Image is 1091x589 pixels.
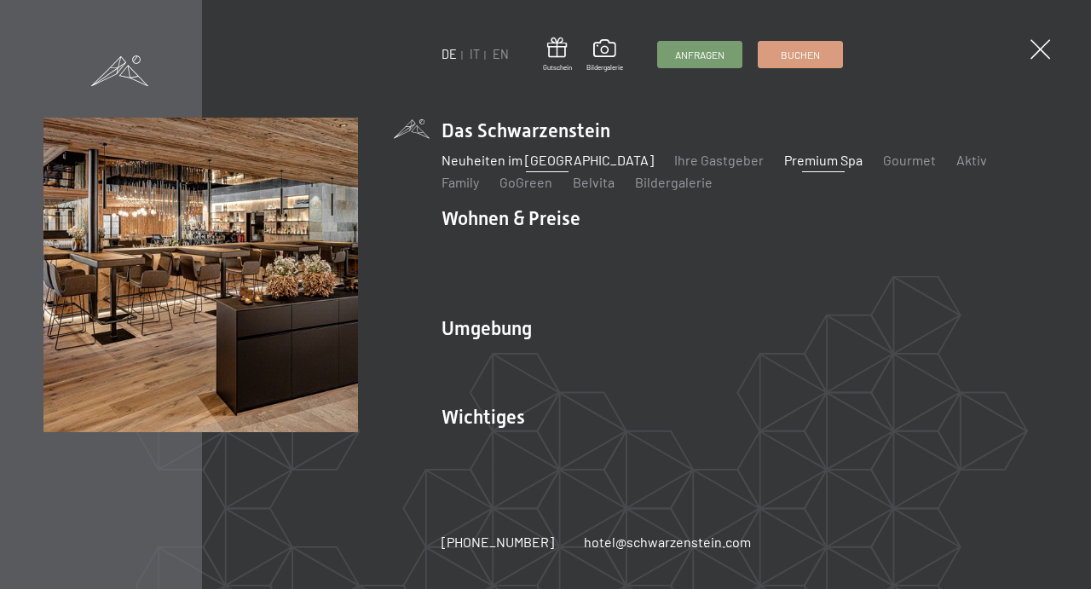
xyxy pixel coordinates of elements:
a: Neuheiten im [GEOGRAPHIC_DATA] [442,152,654,168]
a: Buchen [759,42,842,67]
a: Bildergalerie [586,39,623,72]
a: Premium Spa [784,152,863,168]
a: Aktiv [956,152,987,168]
a: GoGreen [499,174,552,190]
span: Bildergalerie [586,63,623,72]
a: EN [493,47,509,61]
span: Gutschein [543,63,572,72]
a: Gutschein [543,38,572,72]
a: hotel@schwarzenstein.com [584,533,751,551]
span: [PHONE_NUMBER] [442,534,554,550]
a: Family [442,174,479,190]
span: Buchen [781,48,820,62]
a: IT [470,47,480,61]
a: Anfragen [658,42,742,67]
a: Belvita [573,174,615,190]
a: [PHONE_NUMBER] [442,533,554,551]
a: Ihre Gastgeber [674,152,764,168]
span: Anfragen [675,48,724,62]
a: Bildergalerie [635,174,713,190]
a: DE [442,47,457,61]
a: Gourmet [883,152,936,168]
